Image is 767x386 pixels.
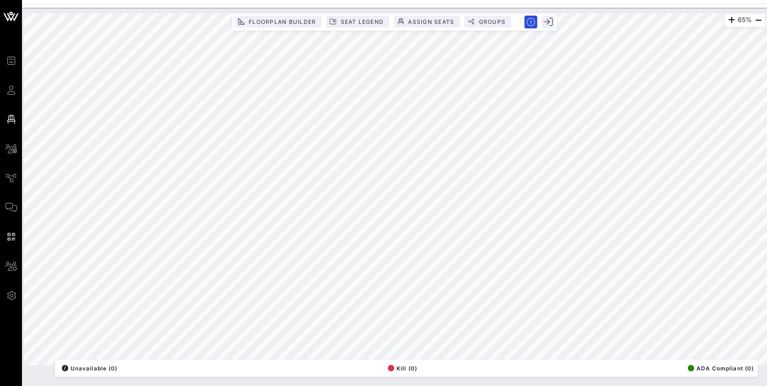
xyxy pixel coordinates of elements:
[62,365,68,371] div: /
[685,362,754,375] button: ADA Compliant (0)
[59,362,117,375] button: /Unavailable (0)
[340,18,384,25] span: Seat Legend
[408,18,454,25] span: Assign Seats
[385,362,417,375] button: Kill (0)
[394,16,460,28] button: Assign Seats
[688,365,754,372] span: ADA Compliant (0)
[724,13,765,27] div: 65%
[464,16,511,28] button: Groups
[478,18,506,25] span: Groups
[234,16,321,28] button: Floorplan Builder
[388,365,417,372] span: Kill (0)
[326,16,389,28] button: Seat Legend
[248,18,316,25] span: Floorplan Builder
[62,365,117,372] span: Unavailable (0)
